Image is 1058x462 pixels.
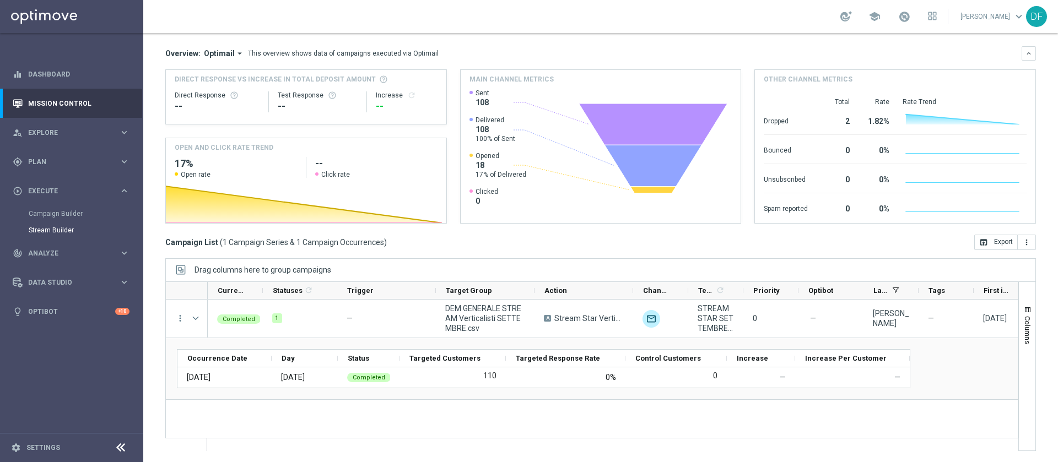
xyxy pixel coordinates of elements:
[347,372,391,382] colored-tag: Completed
[13,186,23,196] i: play_circle_outline
[315,157,438,170] h2: --
[643,286,670,295] span: Channel
[737,354,768,362] span: Increase
[187,354,247,362] span: Occurrence Date
[29,222,142,238] div: Stream Builder
[407,91,416,100] i: refresh
[979,238,988,247] i: open_in_browser
[384,237,387,247] span: )
[29,226,115,235] a: Stream Builder
[476,151,526,160] span: Opened
[28,279,119,286] span: Data Studio
[476,187,498,196] span: Clicked
[476,116,515,124] span: Delivered
[223,237,384,247] span: 1 Campaign Series & 1 Campaign Occurrences
[476,89,489,97] span: Sent
[863,199,889,216] div: 0%
[483,371,496,381] label: 110
[764,170,808,187] div: Unsubscribed
[753,286,780,295] span: Priority
[12,99,130,108] button: Mission Control
[119,156,129,167] i: keyboard_arrow_right
[409,354,481,362] span: Targeted Customers
[376,91,437,100] div: Increase
[554,313,624,323] span: Stream Star Verticali Sport
[175,100,260,113] div: --
[223,316,255,323] span: Completed
[273,286,303,295] span: Statuses
[1022,238,1031,247] i: more_vert
[863,170,889,187] div: 0%
[13,157,119,167] div: Plan
[821,170,850,187] div: 0
[175,91,260,100] div: Direct Response
[278,91,358,100] div: Test Response
[469,74,554,84] h4: Main channel metrics
[894,373,900,382] span: —
[1013,10,1025,23] span: keyboard_arrow_down
[753,314,757,323] span: 0
[635,354,701,362] span: Control Customers
[13,128,119,138] div: Explore
[119,127,129,138] i: keyboard_arrow_right
[13,69,23,79] i: equalizer
[28,89,129,118] a: Mission Control
[1018,235,1036,250] button: more_vert
[476,170,526,179] span: 17% of Delivered
[13,248,23,258] i: track_changes
[716,286,725,295] i: refresh
[476,124,515,134] span: 108
[187,372,210,382] div: 04 Sep 2025
[1022,46,1036,61] button: keyboard_arrow_down
[12,70,130,79] button: equalizer Dashboard
[28,129,119,136] span: Explore
[764,140,808,158] div: Bounced
[516,354,600,362] span: Targeted Response Rate
[476,134,515,143] span: 100% of Sent
[165,48,201,58] h3: Overview:
[984,286,1010,295] span: First in Range
[863,97,889,106] div: Rate
[821,140,850,158] div: 0
[808,286,833,295] span: Optibot
[13,89,129,118] div: Mission Control
[12,157,130,166] button: gps_fixed Plan keyboard_arrow_right
[13,278,119,287] div: Data Studio
[764,199,808,216] div: Spam reported
[12,249,130,258] button: track_changes Analyze keyboard_arrow_right
[175,313,185,323] button: more_vert
[698,286,714,295] span: Templates
[873,308,909,328] div: Mauro Cesari
[13,157,23,167] i: gps_fixed
[28,188,119,194] span: Execute
[347,314,353,323] span: —
[928,313,934,323] span: —
[321,170,350,179] span: Click rate
[165,237,387,247] h3: Campaign List
[115,308,129,315] div: +10
[195,265,331,274] span: Drag columns here to group campaigns
[12,187,130,195] button: play_circle_outline Execute keyboard_arrow_right
[282,354,295,362] span: Day
[764,74,852,84] h4: Other channel metrics
[204,48,235,58] span: Optimail
[903,97,1027,106] div: Rate Trend
[12,128,130,137] button: person_search Explore keyboard_arrow_right
[303,284,313,296] span: Calculate column
[805,354,887,362] span: Increase Per Customer
[28,159,119,165] span: Plan
[1023,316,1032,344] span: Columns
[446,286,492,295] span: Target Group
[974,235,1018,250] button: open_in_browser Export
[476,160,526,170] span: 18
[376,100,437,113] div: --
[698,303,734,333] span: STREAM STAR SETTEMBRE 2025_Comunicazione generale
[714,284,725,296] span: Calculate column
[476,196,498,206] span: 0
[983,313,1007,323] div: 04 Sep 2025, Thursday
